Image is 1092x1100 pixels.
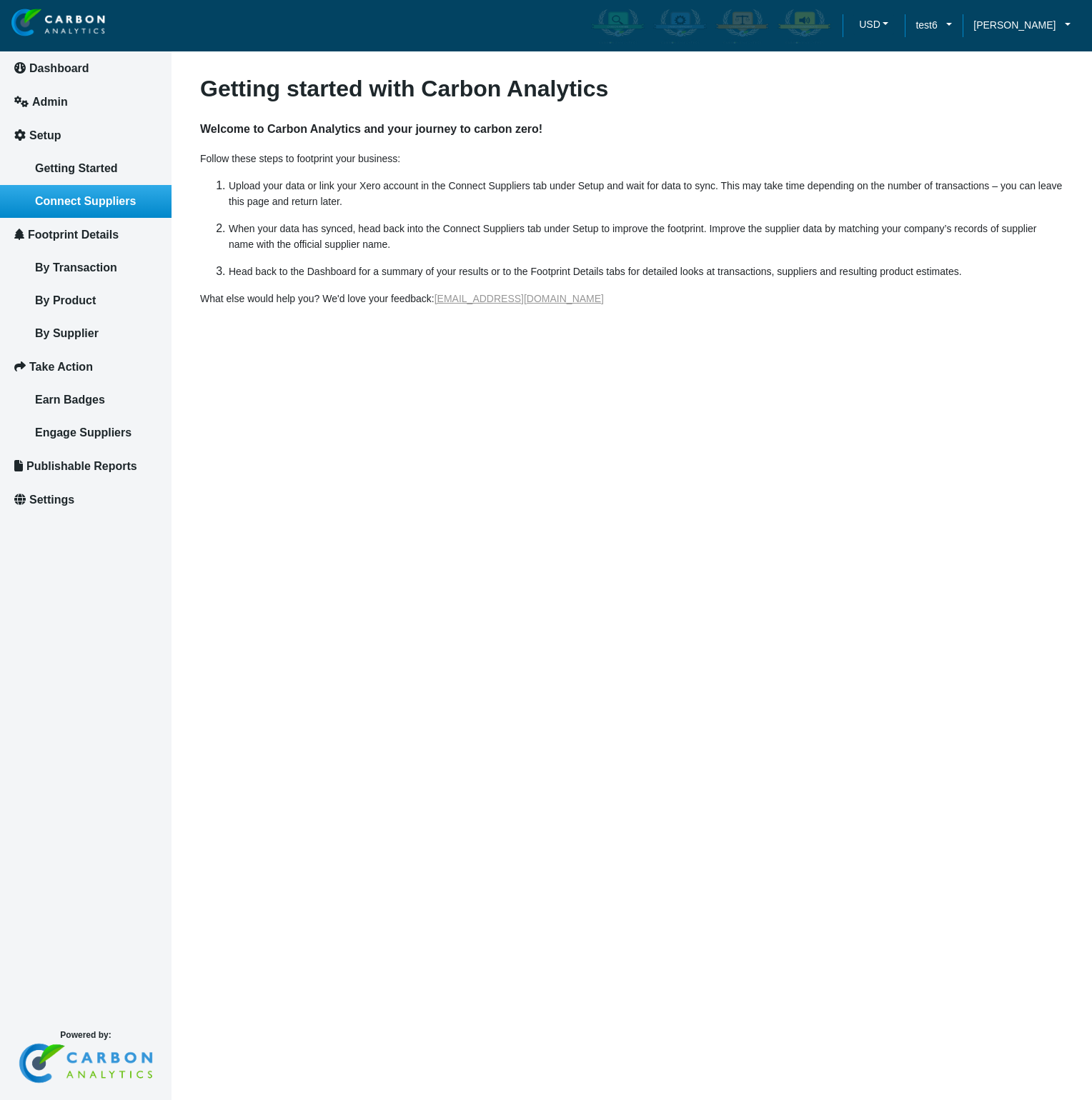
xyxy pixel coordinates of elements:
p: When your data has synced, head back into the Connect Suppliers tab under Setup to improve the fo... [229,221,1063,252]
span: [PERSON_NAME] [973,17,1056,33]
p: Follow these steps to footprint your business: [200,151,1063,166]
img: carbon-aware-enabled.png [591,8,645,44]
a: [EMAIL_ADDRESS][DOMAIN_NAME] [435,293,604,304]
span: Getting Started [35,162,118,174]
textarea: Type your message and click 'Submit' [19,216,261,428]
span: Settings [29,494,74,506]
img: carbon-offsetter-enabled.png [715,8,769,44]
input: Enter your last name [19,132,261,164]
div: Carbon Efficient [650,5,710,46]
p: What else would help you? We'd love your feedback: [200,291,1063,306]
em: Submit [209,440,259,459]
a: test6 [905,17,963,33]
span: By Product [35,294,96,306]
span: Admin [32,96,68,108]
a: [PERSON_NAME] [963,17,1081,33]
div: Carbon Offsetter [713,5,772,46]
span: Engage Suppliers [35,426,131,439]
input: Enter your email address [19,174,261,206]
img: carbon-advocate-enabled.png [778,8,831,44]
span: Take Action [29,361,93,373]
span: By Supplier [35,327,99,339]
h4: Welcome to Carbon Analytics and your journey to carbon zero! [200,108,1063,151]
span: test6 [915,17,937,33]
img: insight-logo-2.png [11,9,105,37]
div: Navigation go back [16,79,37,100]
span: Footprint Details [28,229,119,241]
span: Dashboard [29,62,89,74]
div: Leave a message [96,80,262,99]
div: Carbon Aware [588,5,647,46]
img: carbon-efficient-enabled.png [653,8,707,44]
a: USDUSD [843,14,905,39]
span: Earn Badges [35,394,105,406]
div: Carbon Advocate [775,5,834,46]
p: Upload your data or link your Xero account in the Connect Suppliers tab under Setup and wait for ... [229,178,1063,209]
div: Minimize live chat window [234,7,269,41]
span: Publishable Reports [26,460,137,472]
span: By Transaction [35,261,117,274]
span: Setup [29,129,61,141]
p: Head back to the Dashboard for a summary of your results or to the Footprint Details tabs for det... [229,264,1063,279]
h3: Getting started with Carbon Analytics [200,75,1063,102]
button: USD [853,14,894,35]
span: Connect Suppliers [35,195,136,207]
